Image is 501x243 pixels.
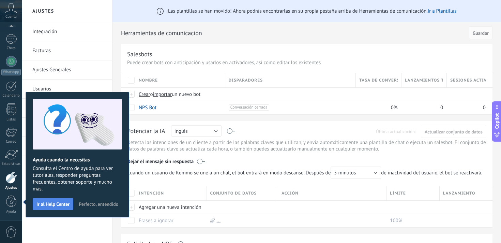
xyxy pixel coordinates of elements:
a: ... [217,217,221,224]
li: Ajustes Generales [22,60,112,80]
button: Perfecto, entendido [76,199,121,209]
span: Consulta el Centro de ayuda para ver tutoriales, responder preguntas frecuentes, obtener soporte ... [33,165,122,192]
span: Guardar [473,31,489,35]
span: ¡Las plantillas se han movido! Ahora podrás encontrarlas en su propia pestaña arriba de Herramien... [166,8,456,14]
div: Listas [1,117,21,122]
h2: Ayuda cuando la necesitas [33,157,122,163]
span: Crear [139,91,150,98]
div: Correo [1,140,21,144]
button: 5 minutos [331,167,381,179]
span: Cuenta [5,15,17,19]
div: 100% [386,214,436,227]
span: Conjunto de datos [210,190,257,197]
span: Nombre [139,77,158,84]
div: Ayuda [1,210,21,214]
span: Disparadores [229,77,263,84]
span: Perfecto, entendido [79,202,118,206]
li: Integración [22,22,112,41]
span: Inglés [174,128,188,134]
span: importar [153,91,172,98]
a: Frases a ignorar [139,217,173,224]
div: WhatsApp [1,69,21,75]
li: Facturas [22,41,112,60]
span: o [150,91,153,98]
span: Tasa de conversión [359,77,398,84]
span: Sesiones activas [450,77,486,84]
span: 5 minutos [334,170,356,176]
div: Salesbots [127,50,152,58]
span: Lanzamientos totales [405,77,443,84]
span: Acción [282,190,299,197]
a: Integración [32,22,105,41]
a: Usuarios [32,80,105,99]
a: NPS Bot [139,104,156,111]
span: 0 [440,104,443,111]
div: 0% [356,101,398,114]
span: Ir al Help Center [36,202,70,206]
div: 0 [447,101,486,114]
p: Detecta las intenciones de un cliente a partir de las palabras claves que utilizan, y envía autom... [127,139,486,152]
div: Agregar una nueva intención [135,201,203,214]
span: 0% [391,104,398,111]
span: Conversación cerrada [229,104,269,111]
div: Ajustes [1,186,21,190]
a: Ir a Plantillas [428,8,457,14]
div: Estadísticas [1,162,21,166]
button: Inglés [171,125,222,137]
span: un nuevo bot [172,91,200,98]
button: Guardar [469,26,492,39]
div: Dejar el mensaje sin respuesta [127,154,486,167]
p: Puede crear bots con anticipación y usarlos en activadores, así como editar los existentes [127,59,486,66]
span: Lanzamiento [443,190,475,197]
div: Potenciar la IA [127,127,165,136]
a: Ajustes Generales [32,60,105,80]
span: Cuando un usuario de Kommo se une a un chat, el bot entrará en modo descanso. Después de [127,167,381,179]
span: de inactividad del usuario, el bot se reactivará. [127,167,486,179]
div: Calendario [1,94,21,98]
span: 100% [390,217,402,224]
li: Usuarios [22,80,112,99]
h2: Herramientas de comunicación [121,26,467,40]
div: Chats [1,46,21,51]
span: Límite [390,190,406,197]
button: Ir al Help Center [33,198,73,210]
a: Facturas [32,41,105,60]
span: Copilot [494,113,500,129]
div: 0 [401,101,444,114]
span: Intención [139,190,164,197]
span: 0 [483,104,486,111]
